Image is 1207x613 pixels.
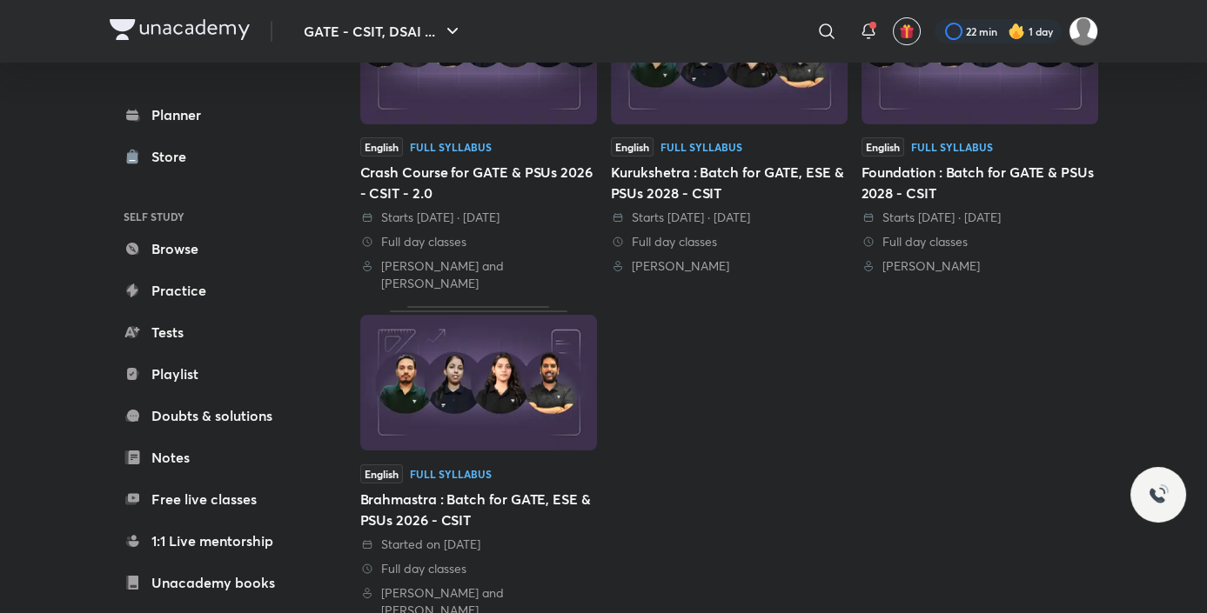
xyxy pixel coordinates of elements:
[360,233,597,250] div: Full day classes
[110,19,250,44] a: Company Logo
[360,560,597,577] div: Full day classes
[110,523,312,558] a: 1:1 Live mentorship
[110,565,312,600] a: Unacademy books
[110,139,312,174] a: Store
[1008,23,1025,40] img: streak
[410,469,492,479] div: Full Syllabus
[110,273,312,308] a: Practice
[110,356,312,391] a: Playlist
[360,137,403,157] span: English
[611,257,848,275] div: Sweta Kumari
[110,398,312,433] a: Doubts & solutions
[911,142,993,152] div: Full Syllabus
[110,440,312,475] a: Notes
[611,233,848,250] div: Full day classes
[899,23,915,39] img: avatar
[660,142,742,152] div: Full Syllabus
[360,464,403,483] span: English
[611,137,654,157] span: English
[1069,17,1098,46] img: Varsha Sharma
[151,146,197,167] div: Store
[360,209,597,226] div: Starts today · 30 Sep 2025
[293,14,473,49] button: GATE - CSIT, DSAI ...
[360,162,597,203] div: Crash Course for GATE & PSUs 2026 - CSIT - 2.0
[360,536,597,553] div: Started on 22 Aug 2025
[110,97,312,132] a: Planner
[893,17,921,45] button: avatar
[862,162,1098,203] div: Foundation : Batch for GATE & PSUs 2028 - CSIT
[862,209,1098,226] div: Starts today · 30 Sep 2025
[862,137,904,157] span: English
[862,233,1098,250] div: Full day classes
[110,482,312,516] a: Free live classes
[410,142,492,152] div: Full Syllabus
[862,257,1098,275] div: Bharat Acharya
[611,162,848,203] div: Kurukshetra : Batch for GATE, ESE & PSUs 2028 - CSIT
[360,257,597,292] div: Rahul and Gurupal Singh Chawla
[360,315,597,450] img: Thumbnail
[110,19,250,40] img: Company Logo
[1148,484,1169,505] img: ttu
[110,231,312,266] a: Browse
[360,489,597,530] div: Brahmastra : Batch for GATE, ESE & PSUs 2026 - CSIT
[110,202,312,231] h6: SELF STUDY
[110,315,312,350] a: Tests
[611,209,848,226] div: Starts today · 30 Sep 2025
